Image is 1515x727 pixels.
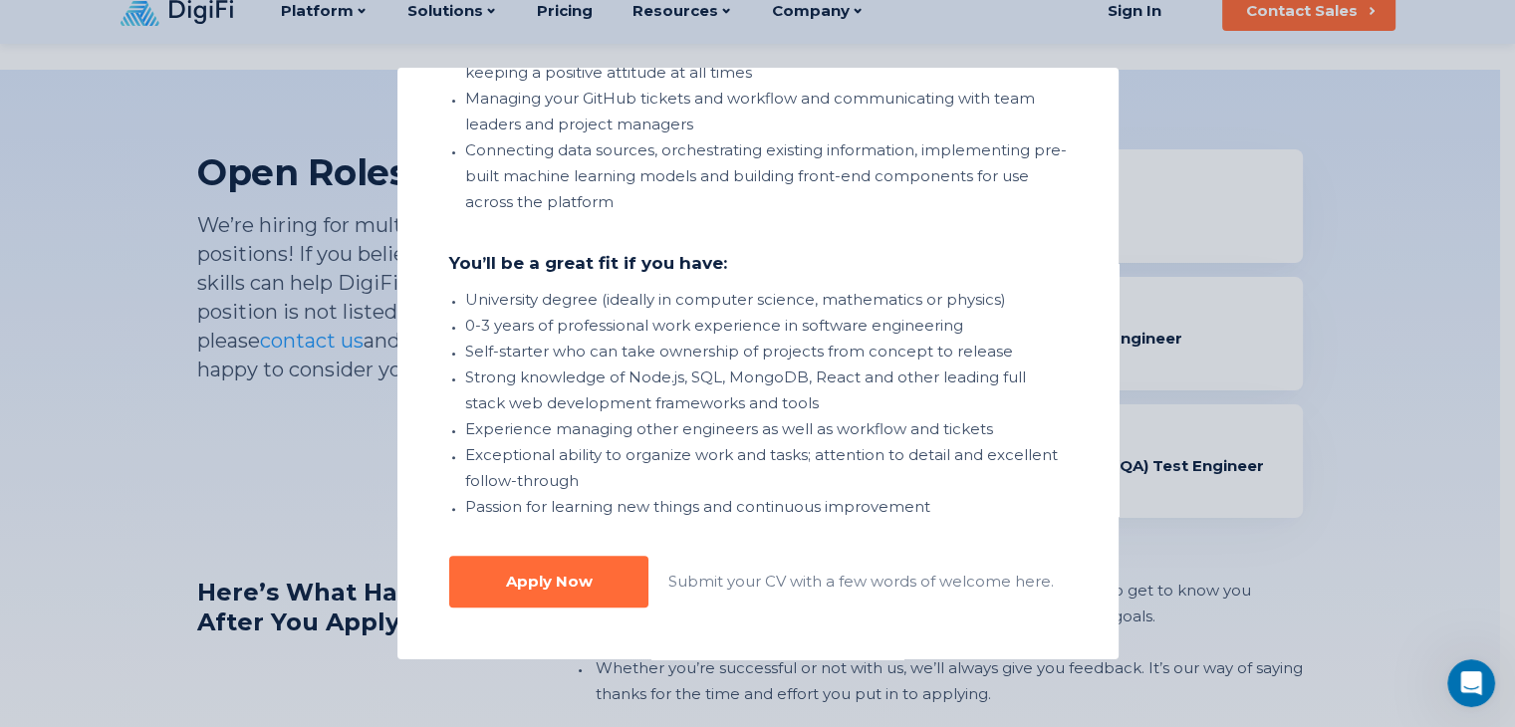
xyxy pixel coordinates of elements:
div: Apply Now [505,572,592,592]
li: University degree (ideally in computer science, mathematics or physics) [465,287,1067,313]
li: Experience managing other engineers as well as workflow and tickets [465,416,1067,442]
li: Passion for learning new things and continuous improvement [465,494,1067,520]
iframe: Intercom live chat [1447,659,1495,707]
button: Apply Now [449,556,648,607]
li: Connecting data sources, orchestrating existing information, implementing pre-built machine learn... [465,137,1067,215]
li: 0-3 years of professional work experience in software engineering [465,313,1067,339]
div: You’ll be a great fit if you have: [449,251,1067,275]
li: Self-starter who can take ownership of projects from concept to release [465,339,1067,364]
div: Submit your CV with a few words of welcome here. [668,569,1054,595]
li: Exceptional ability to organize work and tasks; attention to detail and excellent follow-through [465,442,1067,494]
li: Managing your GitHub tickets and workflow and communicating with team leaders and project managers [465,86,1067,137]
li: Strong knowledge of Node.js, SQL, MongoDB, React and other leading full stack web development fra... [465,364,1067,416]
